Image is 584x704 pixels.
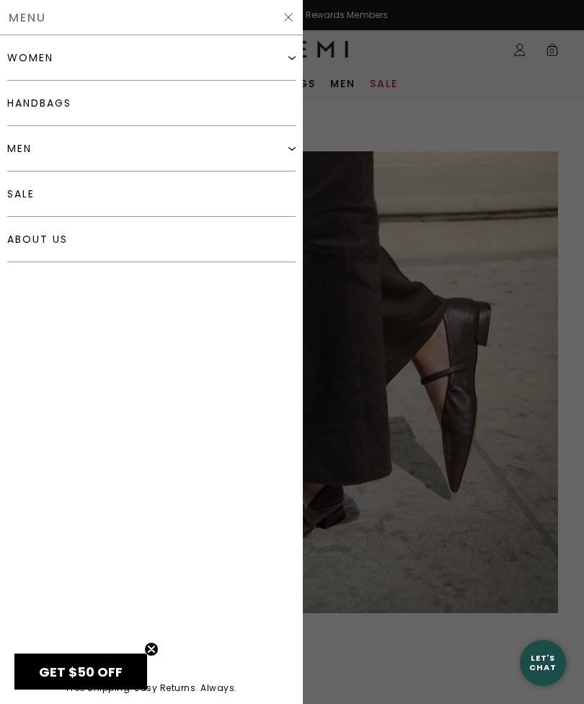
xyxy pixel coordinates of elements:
div: men [7,143,32,154]
span: Menu [9,12,46,23]
a: handbags [7,81,296,126]
a: sale [7,171,296,217]
img: Expand [288,145,296,152]
a: about us [7,217,296,262]
button: Close teaser [144,642,159,656]
img: Hide Slider [283,12,294,23]
span: GET $50 OFF [39,663,123,681]
img: Expand [288,54,296,61]
div: GET $50 OFFClose teaser [14,654,147,690]
div: Let's Chat [520,654,566,672]
div: women [7,52,53,63]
